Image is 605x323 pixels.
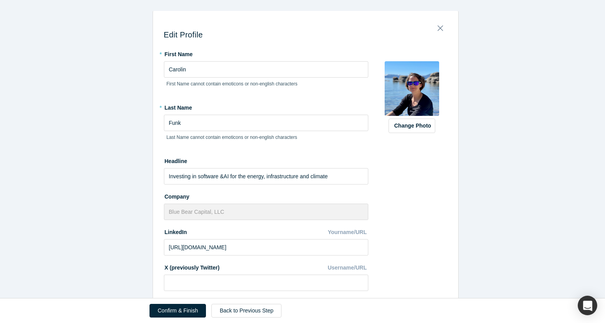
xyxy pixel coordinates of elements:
a: Back to Previous Step [211,304,281,318]
label: First Name [164,48,368,59]
button: Confirm & Finish [149,304,206,318]
p: Last Name cannot contain emoticons or non-english characters [167,134,366,141]
div: Yourname/URL [328,296,368,310]
label: Last Name [164,101,368,112]
button: Close [432,21,448,32]
label: X (previously Twitter) [164,261,220,272]
h3: Edit Profile [164,30,447,39]
div: Yourname/URL [328,225,368,239]
img: Profile user default [385,61,439,116]
label: Company [164,190,368,201]
div: Username/URL [328,261,368,275]
label: Headline [164,154,368,165]
button: Change Photo [389,119,435,133]
input: Partner, CEO [164,168,368,185]
label: LinkedIn [164,225,187,236]
label: Wellfound (previously AngelList) [164,296,250,307]
p: First Name cannot contain emoticons or non-english characters [167,80,366,87]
